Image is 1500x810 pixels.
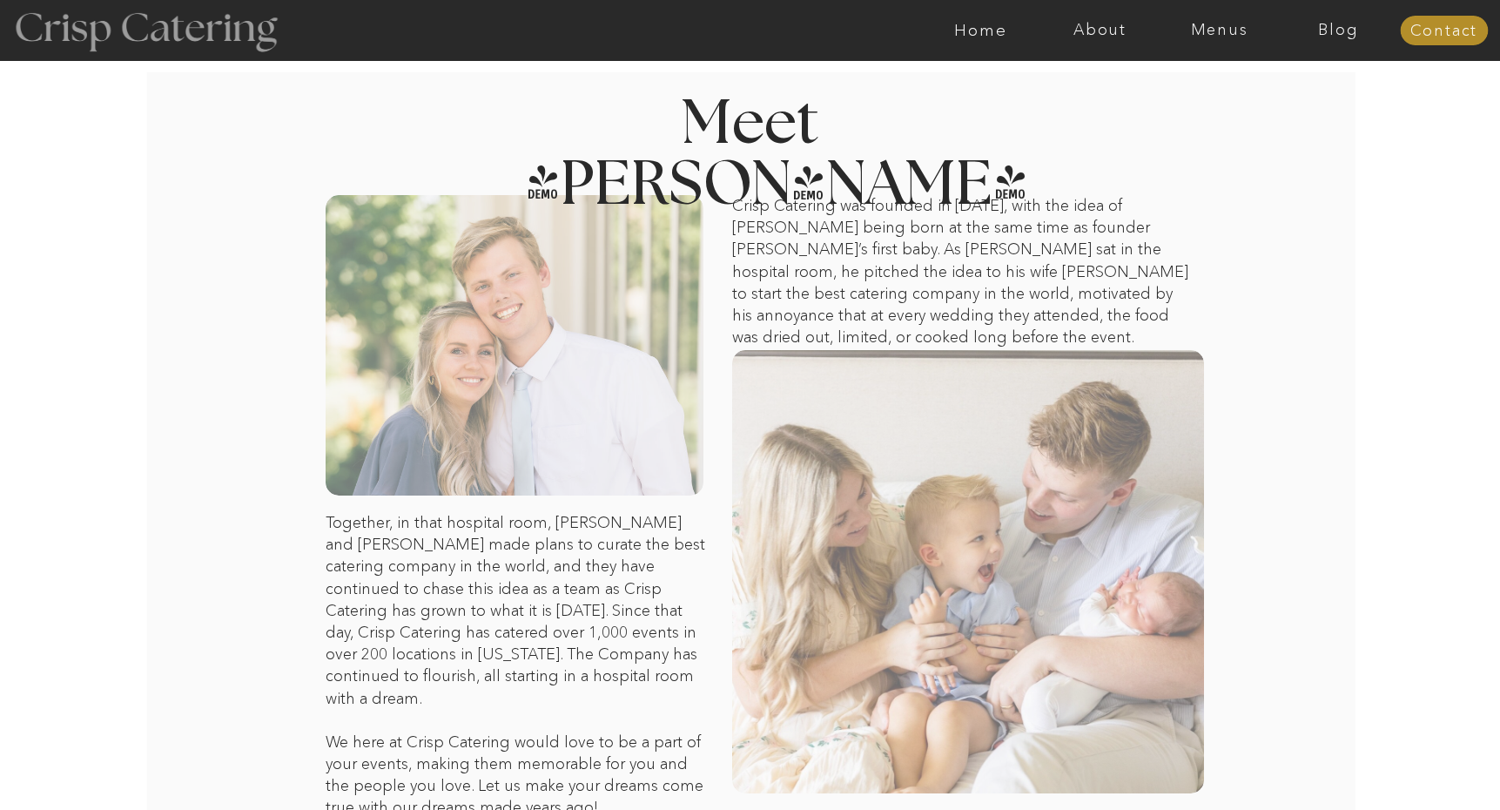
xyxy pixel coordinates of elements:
[921,22,1040,39] a: Home
[1400,23,1488,40] a: Contact
[1279,22,1398,39] a: Blog
[1040,22,1160,39] a: About
[326,512,709,749] p: Together, in that hospital room, [PERSON_NAME] and [PERSON_NAME] made plans to curate the best ca...
[1160,22,1279,39] a: Menus
[525,94,976,163] h2: Meet [PERSON_NAME]
[732,195,1194,350] p: Crisp Catering was founded in [DATE], with the idea of [PERSON_NAME] being born at the same time ...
